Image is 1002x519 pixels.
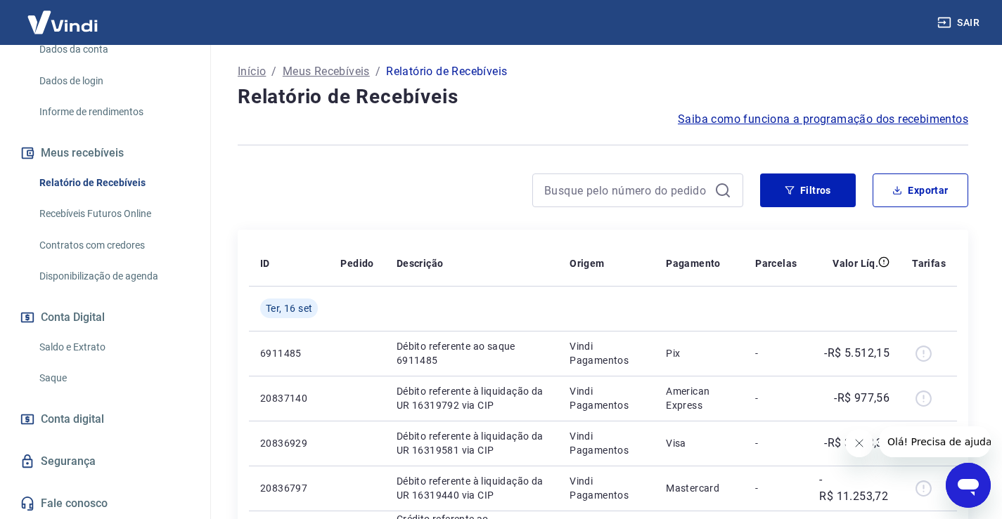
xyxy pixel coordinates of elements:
[340,256,373,270] p: Pedido
[386,63,507,80] p: Relatório de Recebíveis
[755,436,797,450] p: -
[34,199,193,228] a: Recebíveis Futuros Online
[34,333,193,362] a: Saldo e Extrato
[666,436,733,450] p: Visa
[834,390,889,407] p: -R$ 977,56
[570,339,643,367] p: Vindi Pagamentos
[755,391,797,405] p: -
[41,409,104,429] span: Conta digital
[271,63,276,80] p: /
[34,169,193,197] a: Relatório de Recebíveis
[755,256,797,270] p: Parcelas
[666,256,721,270] p: Pagamento
[570,256,604,270] p: Origem
[238,63,266,80] a: Início
[666,481,733,495] p: Mastercard
[570,384,643,412] p: Vindi Pagamentos
[34,67,193,96] a: Dados de login
[397,474,547,502] p: Débito referente à liquidação da UR 16319440 via CIP
[397,256,444,270] p: Descrição
[34,98,193,126] a: Informe de rendimentos
[678,111,968,128] a: Saiba como funciona a programação dos recebimentos
[260,436,318,450] p: 20836929
[260,256,270,270] p: ID
[375,63,380,80] p: /
[755,481,797,495] p: -
[666,384,733,412] p: American Express
[824,345,889,362] p: -R$ 5.512,15
[946,463,991,508] iframe: Botão para abrir a janela de mensagens
[824,435,889,452] p: -R$ 3.358,33
[570,429,643,457] p: Vindi Pagamentos
[397,429,547,457] p: Débito referente à liquidação da UR 16319581 via CIP
[666,346,733,360] p: Pix
[934,10,985,36] button: Sair
[34,262,193,291] a: Disponibilização de agenda
[238,83,968,111] h4: Relatório de Recebíveis
[260,346,318,360] p: 6911485
[912,256,946,270] p: Tarifas
[283,63,370,80] a: Meus Recebíveis
[17,446,193,477] a: Segurança
[8,10,118,21] span: Olá! Precisa de ajuda?
[879,426,991,457] iframe: Mensagem da empresa
[873,173,968,207] button: Exportar
[845,429,873,457] iframe: Fechar mensagem
[266,301,312,315] span: Ter, 16 set
[17,404,193,435] a: Conta digital
[397,339,547,367] p: Débito referente ao saque 6911485
[397,384,547,412] p: Débito referente à liquidação da UR 16319792 via CIP
[755,346,797,360] p: -
[819,471,889,505] p: -R$ 11.253,72
[17,1,108,44] img: Vindi
[760,173,856,207] button: Filtros
[260,481,318,495] p: 20836797
[34,231,193,260] a: Contratos com credores
[34,35,193,64] a: Dados da conta
[260,391,318,405] p: 20837140
[544,180,709,201] input: Busque pelo número do pedido
[833,256,878,270] p: Valor Líq.
[17,302,193,333] button: Conta Digital
[17,138,193,169] button: Meus recebíveis
[17,488,193,519] a: Fale conosco
[570,474,643,502] p: Vindi Pagamentos
[34,364,193,393] a: Saque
